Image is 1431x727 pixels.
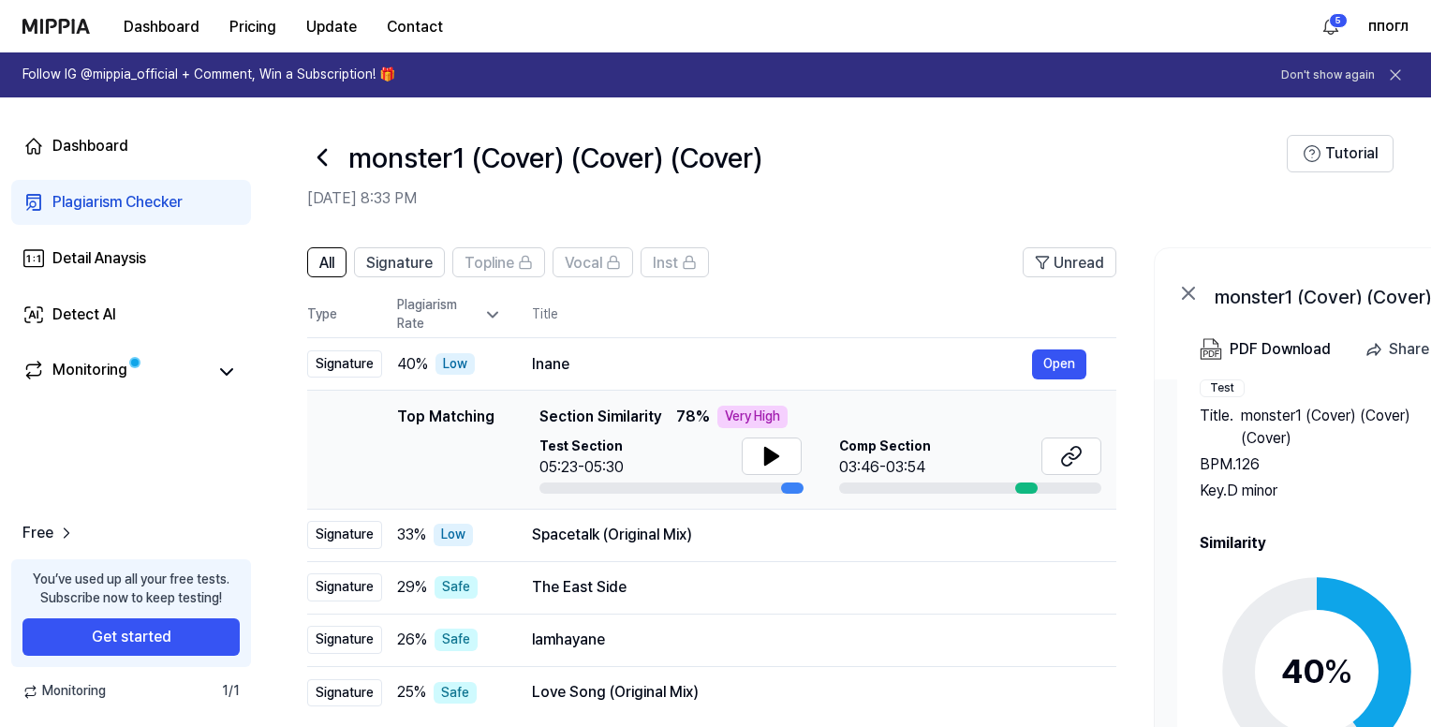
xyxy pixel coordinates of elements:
button: Signature [354,247,445,277]
div: Signature [307,521,382,549]
button: Open [1032,349,1086,379]
div: Signature [307,626,382,654]
span: All [319,252,334,274]
span: Comp Section [839,438,931,456]
div: Safe [434,682,477,705]
div: Detail Anaysis [52,247,146,270]
div: Low [434,524,473,546]
div: Low [435,353,475,376]
a: Dashboard [11,124,251,169]
div: Signature [307,573,382,601]
div: Share [1389,337,1429,362]
div: Very High [717,406,788,428]
span: 1 / 1 [222,682,240,701]
h1: monster1 (Cover) (Cover) (Cover) [348,138,762,177]
div: Spacetalk (Original Mix) [532,524,1086,546]
img: PDF Download [1200,338,1222,361]
button: Dashboard [109,8,214,46]
span: 25 % [397,681,426,704]
button: Topline [452,247,545,277]
button: Tutorial [1287,135,1394,172]
img: 알림 [1320,15,1342,37]
div: Test [1200,379,1245,397]
a: Detect AI [11,292,251,337]
div: 03:46-03:54 [839,456,931,479]
th: Type [307,292,382,338]
span: 26 % [397,629,427,651]
a: Detail Anaysis [11,236,251,281]
a: Plagiarism Checker [11,180,251,225]
a: Update [291,1,372,52]
span: Title . [1200,405,1233,450]
a: Free [22,522,76,544]
button: Unread [1023,247,1116,277]
div: 40 [1281,646,1353,697]
div: Love Song (Original Mix) [532,681,1086,704]
span: 40 % [397,353,428,376]
button: Pricing [214,8,291,46]
span: Unread [1054,252,1104,274]
button: Inst [641,247,709,277]
button: Get started [22,618,240,656]
span: Topline [465,252,514,274]
div: Inane [532,353,1032,376]
span: Inst [653,252,678,274]
span: 78 % [676,406,710,428]
span: Monitoring [22,682,106,701]
span: Vocal [565,252,602,274]
a: Monitoring [22,359,206,385]
h2: [DATE] 8:33 PM [307,187,1287,210]
div: Dashboard [52,135,128,157]
h1: Follow IG @mippia_official + Comment, Win a Subscription! 🎁 [22,66,395,84]
span: 33 % [397,524,426,546]
div: Signature [307,679,382,707]
button: Contact [372,8,458,46]
div: lamhayane [532,629,1086,651]
span: Free [22,522,53,544]
div: Safe [435,629,478,651]
button: ппогл [1368,15,1409,37]
button: 알림5 [1316,11,1346,41]
button: All [307,247,347,277]
div: Detect AI [52,304,116,326]
button: PDF Download [1196,331,1335,368]
div: Plagiarism Rate [397,296,502,333]
button: Don't show again [1281,67,1375,83]
div: You’ve used up all your free tests. Subscribe now to keep testing! [33,571,229,607]
span: Signature [366,252,433,274]
div: Plagiarism Checker [52,191,183,214]
div: Safe [435,576,478,599]
span: 29 % [397,576,427,599]
button: Update [291,8,372,46]
div: Signature [307,350,382,378]
th: Title [532,292,1116,337]
span: % [1323,651,1353,691]
img: logo [22,19,90,34]
span: Test Section [539,438,624,456]
div: The East Side [532,576,1086,599]
button: Vocal [553,247,633,277]
div: PDF Download [1230,337,1331,362]
div: 5 [1329,13,1348,28]
div: Top Matching [397,406,494,494]
div: 05:23-05:30 [539,456,624,479]
div: Monitoring [52,359,127,385]
span: Section Similarity [539,406,661,428]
